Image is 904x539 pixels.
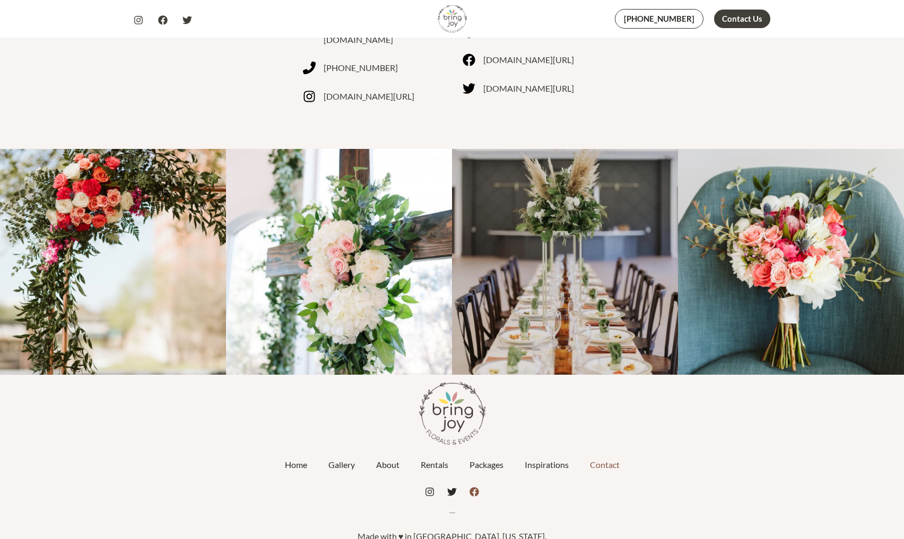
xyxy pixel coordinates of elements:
img: Bring Joy [438,4,467,33]
a: Facebook [158,15,168,25]
a: Instagram [425,487,434,497]
a: Twitter [182,15,192,25]
a: twitter.com/bringjoytexas [463,81,574,96]
a: About [366,452,410,478]
a: Contact Us [714,10,770,28]
a: [PHONE_NUMBER] [615,9,703,29]
nav: Site Navigation [134,452,770,478]
a: 832-304-0076 [303,60,398,76]
a: Instagram [134,15,143,25]
a: Packages [459,452,514,478]
a: facebook.com/bringjoytexas [463,52,574,68]
a: instagram.com/bringjoytexas [303,89,414,104]
a: Facebook [470,487,479,497]
a: Inspirations [514,452,579,478]
a: Gallery [318,452,366,478]
a: Home [274,452,318,478]
a: Twitter [447,487,457,497]
a: Contact [579,452,630,478]
a: Rentals [410,452,459,478]
span: — [449,507,456,517]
